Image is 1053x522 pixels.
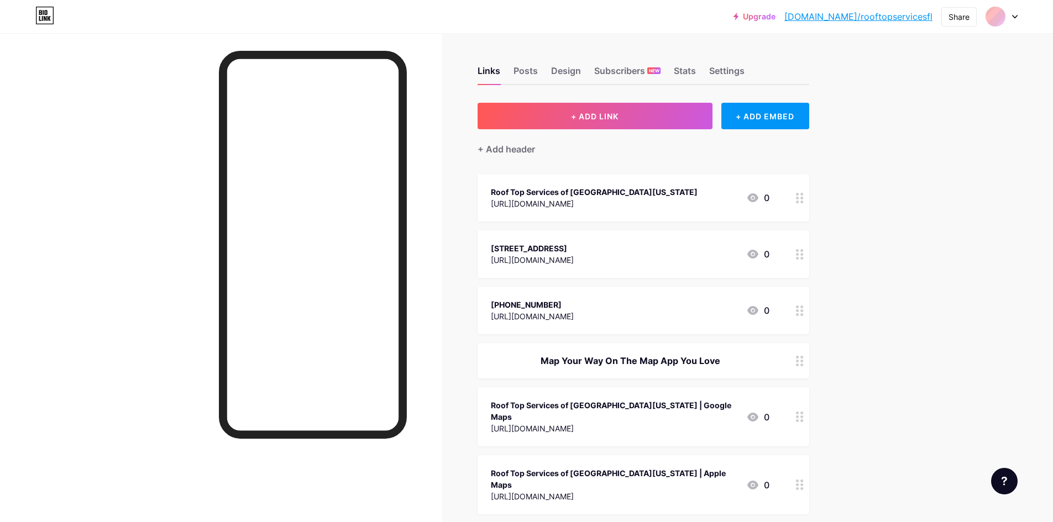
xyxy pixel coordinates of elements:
div: Roof Top Services of [GEOGRAPHIC_DATA][US_STATE] | Google Maps [491,399,737,423]
div: Links [478,64,500,84]
a: [DOMAIN_NAME]/rooftopservicesfl [784,10,932,23]
div: + ADD EMBED [721,103,809,129]
div: [STREET_ADDRESS] [491,242,574,254]
div: 0 [746,247,769,261]
div: [URL][DOMAIN_NAME] [491,310,574,322]
div: Design [551,64,581,84]
span: NEW [649,67,659,74]
div: Roof Top Services of [GEOGRAPHIC_DATA][US_STATE] [491,186,698,198]
div: [URL][DOMAIN_NAME] [491,491,737,502]
div: [URL][DOMAIN_NAME] [491,423,737,434]
div: [PHONE_NUMBER] [491,299,574,310]
div: 0 [746,410,769,424]
div: Settings [709,64,745,84]
div: Share [949,11,970,23]
span: + ADD LINK [571,112,619,121]
div: 0 [746,304,769,317]
div: 0 [746,191,769,204]
div: Posts [514,64,538,84]
div: [URL][DOMAIN_NAME] [491,198,698,209]
div: Map Your Way On The Map App You Love [491,354,769,367]
div: Roof Top Services of [GEOGRAPHIC_DATA][US_STATE] | Apple Maps [491,467,737,491]
div: + Add header [478,143,535,156]
div: [URL][DOMAIN_NAME] [491,254,574,266]
a: Upgrade [734,12,776,21]
div: Subscribers [594,64,661,84]
button: + ADD LINK [478,103,713,129]
div: 0 [746,478,769,492]
div: Stats [674,64,696,84]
